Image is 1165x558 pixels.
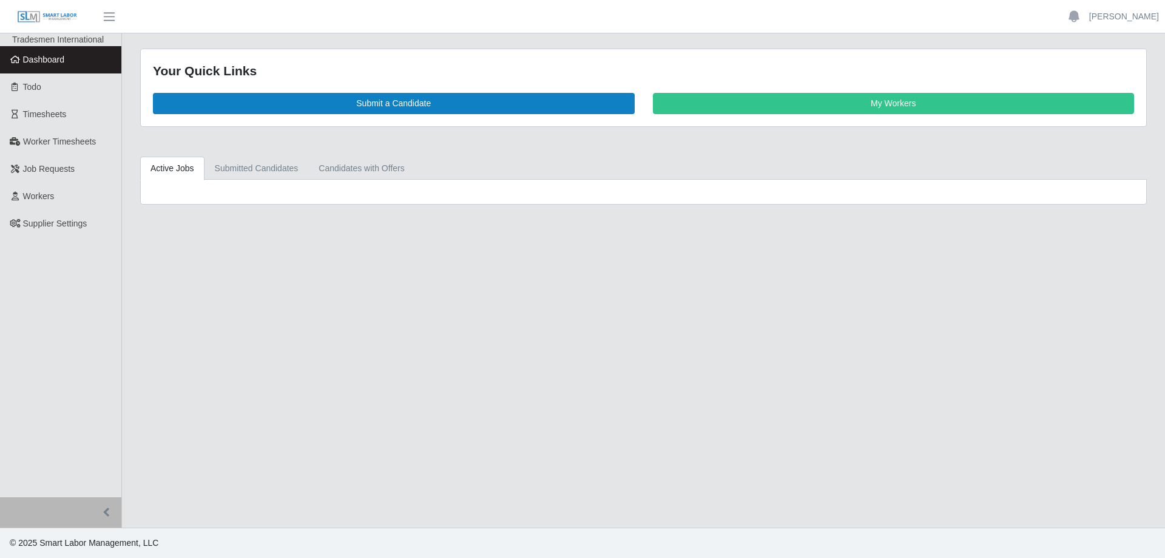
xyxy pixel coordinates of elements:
a: My Workers [653,93,1135,114]
a: Candidates with Offers [308,157,414,180]
span: Job Requests [23,164,75,174]
div: Your Quick Links [153,61,1134,81]
span: Dashboard [23,55,65,64]
span: Workers [23,191,55,201]
span: Worker Timesheets [23,137,96,146]
span: Tradesmen International [12,35,104,44]
a: Active Jobs [140,157,204,180]
span: Timesheets [23,109,67,119]
a: Submit a Candidate [153,93,635,114]
img: SLM Logo [17,10,78,24]
span: Todo [23,82,41,92]
a: [PERSON_NAME] [1089,10,1159,23]
a: Submitted Candidates [204,157,309,180]
span: © 2025 Smart Labor Management, LLC [10,538,158,548]
span: Supplier Settings [23,219,87,228]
